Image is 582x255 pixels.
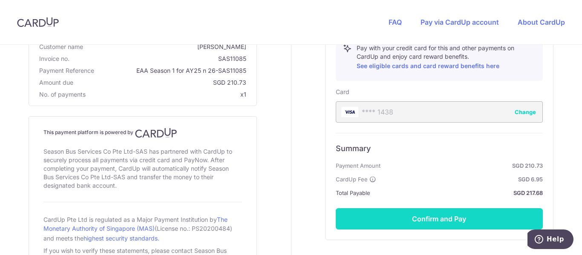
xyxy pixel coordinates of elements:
[43,146,242,192] div: Season Bus Services Co Pte Ltd-SAS has partnered with CardUp to securely process all payments via...
[39,54,69,63] span: Invoice no.
[77,78,246,87] span: SGD 210.73
[86,43,246,51] span: [PERSON_NAME]
[389,18,402,26] a: FAQ
[357,62,499,69] a: See eligible cards and card reward benefits here
[336,188,370,198] span: Total Payable
[17,17,59,27] img: CardUp
[336,174,368,184] span: CardUp Fee
[518,18,565,26] a: About CardUp
[384,160,543,171] strong: SGD 210.73
[336,88,349,96] label: Card
[43,212,242,245] div: CardUp Pte Ltd is regulated as a Major Payment Institution by (License no.: PS20200484) and meets...
[515,108,536,116] button: Change
[73,54,246,63] span: SAS11085
[240,91,246,98] span: x1
[374,188,543,198] strong: SGD 217.68
[380,174,543,184] strong: SGD 6.95
[84,235,158,242] a: highest security standards
[39,78,73,87] span: Amount due
[98,66,246,75] span: EAA Season 1 for AY25 n 26-SAS11085
[135,128,177,138] img: CardUp
[336,208,543,229] button: Confirm and Pay
[39,67,94,74] span: translation missing: en.payment_reference
[357,44,536,71] p: Pay with your credit card for this and other payments on CardUp and enjoy card reward benefits.
[39,43,83,51] span: Customer name
[43,128,242,138] h4: This payment platform is powered by
[336,143,543,154] h6: Summary
[39,90,86,99] span: No. of payments
[336,160,380,171] span: Payment Amount
[527,229,573,251] iframe: Opens a widget where you can find more information
[421,18,499,26] a: Pay via CardUp account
